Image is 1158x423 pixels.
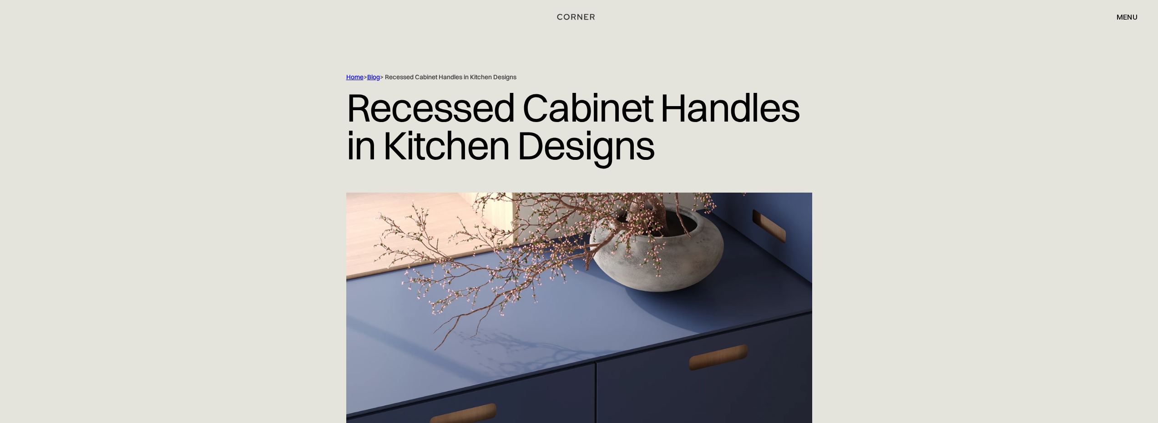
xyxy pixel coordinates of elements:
a: Blog [367,73,380,81]
h1: Recessed Cabinet Handles in Kitchen Designs [346,82,812,171]
a: Home [346,73,364,81]
a: home [547,11,611,23]
div: > > Recessed Cabinet Handles in Kitchen Designs [346,73,774,82]
div: menu [1107,9,1138,25]
div: menu [1117,13,1138,20]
